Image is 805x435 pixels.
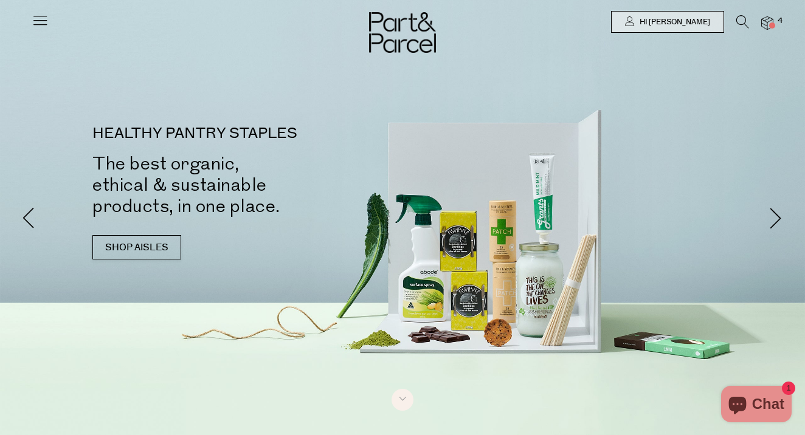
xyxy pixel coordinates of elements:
[717,386,795,425] inbox-online-store-chat: Shopify online store chat
[92,153,421,217] h2: The best organic, ethical & sustainable products, in one place.
[637,17,710,27] span: Hi [PERSON_NAME]
[775,16,786,27] span: 4
[611,11,724,33] a: Hi [PERSON_NAME]
[761,16,773,29] a: 4
[369,12,436,53] img: Part&Parcel
[92,126,421,141] p: HEALTHY PANTRY STAPLES
[92,235,181,259] a: SHOP AISLES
